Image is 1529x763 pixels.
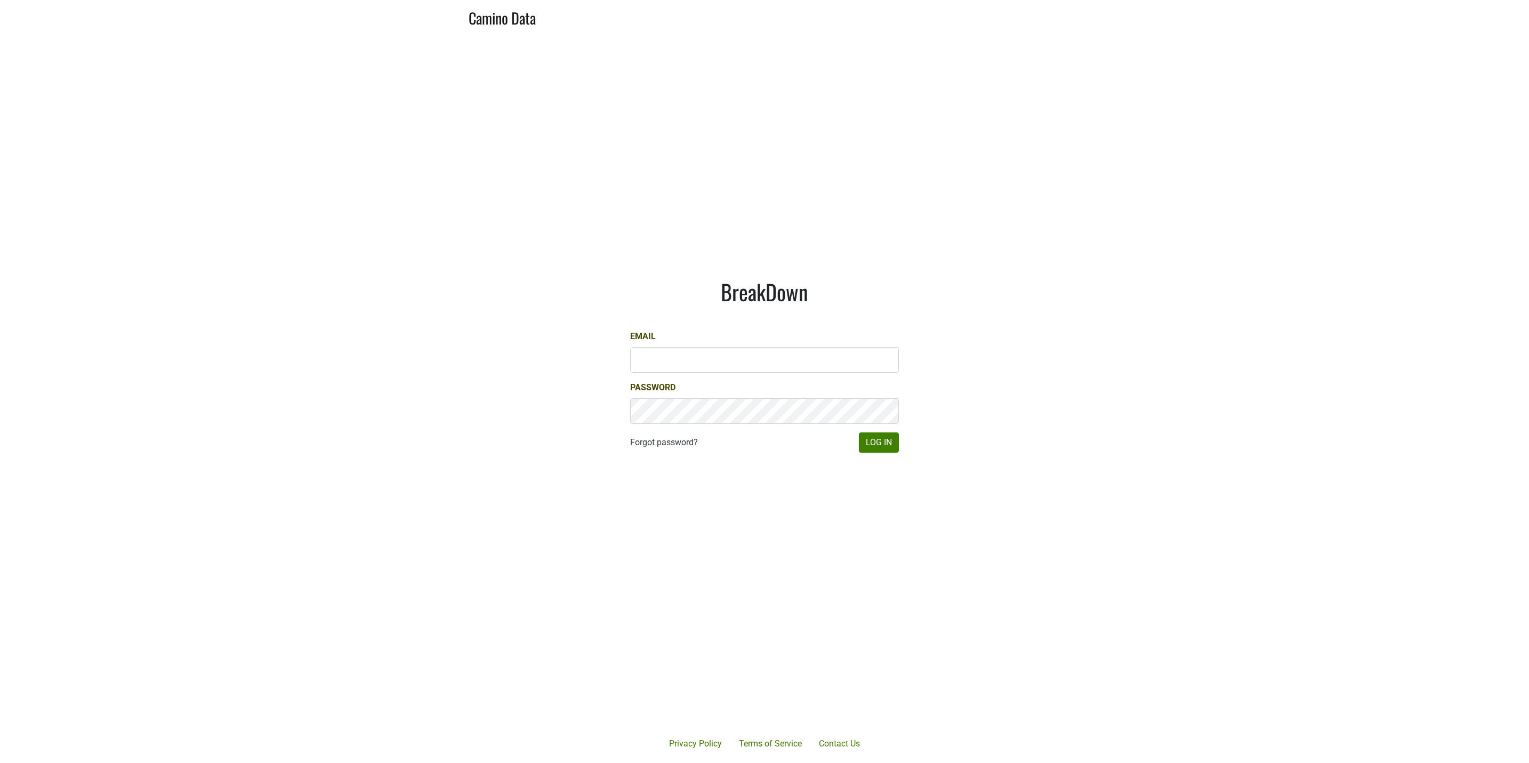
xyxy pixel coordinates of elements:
[630,330,656,343] label: Email
[630,279,899,304] h1: BreakDown
[730,733,810,754] a: Terms of Service
[661,733,730,754] a: Privacy Policy
[859,432,899,453] button: Log In
[630,381,675,394] label: Password
[810,733,868,754] a: Contact Us
[630,436,698,449] a: Forgot password?
[469,4,536,29] a: Camino Data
